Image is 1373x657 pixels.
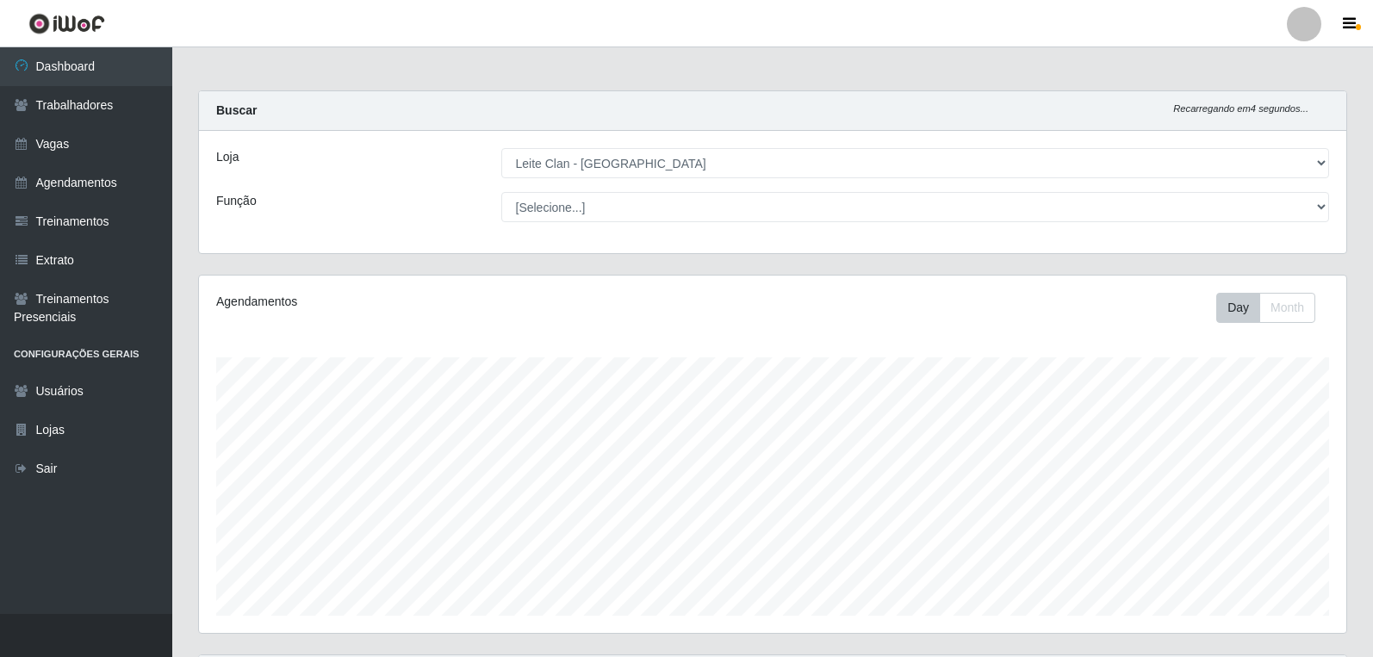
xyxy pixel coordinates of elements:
[216,192,257,210] label: Função
[1216,293,1260,323] button: Day
[1173,103,1308,114] i: Recarregando em 4 segundos...
[1216,293,1315,323] div: First group
[216,148,239,166] label: Loja
[216,103,257,117] strong: Buscar
[1216,293,1329,323] div: Toolbar with button groups
[216,293,665,311] div: Agendamentos
[1259,293,1315,323] button: Month
[28,13,105,34] img: CoreUI Logo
